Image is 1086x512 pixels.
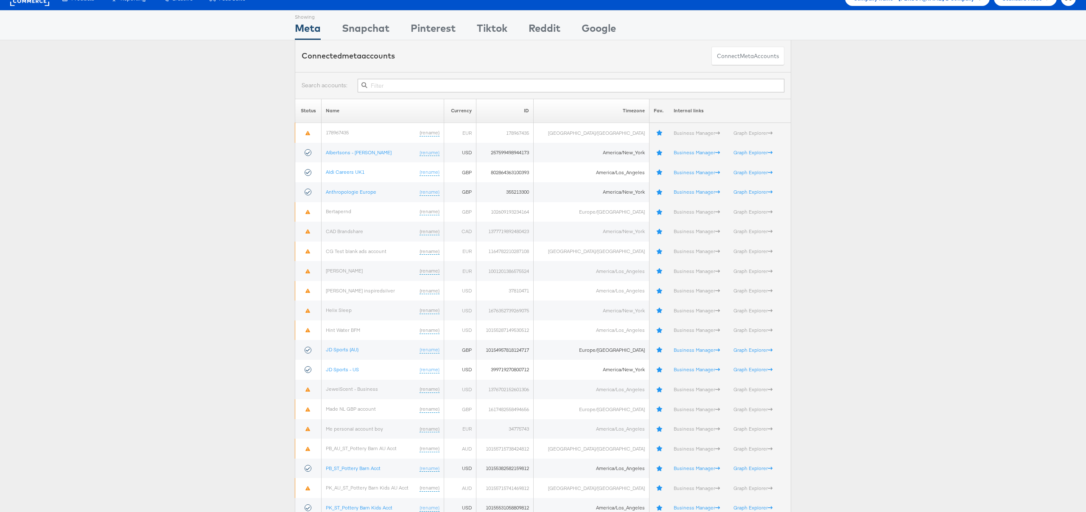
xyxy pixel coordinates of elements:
[733,169,773,175] a: Graph Explorer
[476,340,534,360] td: 10154957818124717
[733,485,773,491] a: Graph Explorer
[674,406,720,412] a: Business Manager
[534,261,649,281] td: America/Los_Angeles
[534,459,649,479] td: America/Los_Angeles
[674,347,720,353] a: Business Manager
[326,445,397,451] a: PB_AU_ST_Pottery Barn AU Acct
[733,465,773,471] a: Graph Explorer
[322,99,444,123] th: Name
[529,21,560,40] div: Reddit
[326,504,392,511] a: PK_ST_Pottery Barn Kids Acct
[420,346,439,353] a: (rename)
[534,222,649,242] td: America/New_York
[534,340,649,360] td: Europe/[GEOGRAPHIC_DATA]
[302,50,395,61] div: Connected accounts
[733,445,773,452] a: Graph Explorer
[674,445,720,452] a: Business Manager
[534,99,649,123] th: Timezone
[476,380,534,400] td: 1376702152601306
[733,228,773,234] a: Graph Explorer
[476,459,534,479] td: 10155382582159812
[534,399,649,419] td: Europe/[GEOGRAPHIC_DATA]
[411,21,456,40] div: Pinterest
[534,182,649,202] td: America/New_York
[476,202,534,222] td: 102609193234164
[420,426,439,433] a: (rename)
[342,21,389,40] div: Snapchat
[444,99,476,123] th: Currency
[420,445,439,452] a: (rename)
[420,248,439,255] a: (rename)
[733,386,773,392] a: Graph Explorer
[733,366,773,373] a: Graph Explorer
[534,162,649,182] td: America/Los_Angeles
[326,346,358,353] a: JD Sports (AU)
[733,130,773,136] a: Graph Explorer
[326,406,376,412] a: Made NL GBP account
[326,426,383,432] a: Me personal account boy
[476,123,534,143] td: 178967435
[534,202,649,222] td: Europe/[GEOGRAPHIC_DATA]
[733,268,773,274] a: Graph Explorer
[711,47,784,66] button: ConnectmetaAccounts
[674,209,720,215] a: Business Manager
[444,143,476,163] td: USD
[326,208,351,214] a: Bertapernd
[444,459,476,479] td: USD
[444,242,476,262] td: EUR
[326,189,376,195] a: Anthropologie Europe
[444,340,476,360] td: GBP
[476,182,534,202] td: 355213300
[674,366,720,373] a: Business Manager
[733,327,773,333] a: Graph Explorer
[326,327,360,333] a: Hint Water BFM
[444,281,476,301] td: USD
[674,287,720,294] a: Business Manager
[420,307,439,314] a: (rename)
[326,267,363,274] a: [PERSON_NAME]
[476,261,534,281] td: 1001201386575524
[476,419,534,439] td: 34775743
[733,189,773,195] a: Graph Explorer
[420,386,439,393] a: (rename)
[476,222,534,242] td: 1377719892480423
[733,248,773,254] a: Graph Explorer
[476,99,534,123] th: ID
[420,267,439,275] a: (rename)
[733,504,773,511] a: Graph Explorer
[476,143,534,163] td: 257599498944173
[420,208,439,215] a: (rename)
[733,307,773,314] a: Graph Explorer
[534,242,649,262] td: [GEOGRAPHIC_DATA]/[GEOGRAPHIC_DATA]
[534,478,649,498] td: [GEOGRAPHIC_DATA]/[GEOGRAPHIC_DATA]
[420,484,439,492] a: (rename)
[733,287,773,294] a: Graph Explorer
[326,149,392,156] a: Albertsons - [PERSON_NAME]
[326,484,409,491] a: PK_AU_ST_Pottery Barn Kids AU Acct
[733,347,773,353] a: Graph Explorer
[444,301,476,320] td: USD
[444,162,476,182] td: GBP
[420,169,439,176] a: (rename)
[420,149,439,156] a: (rename)
[534,320,649,340] td: America/Los_Angeles
[476,320,534,340] td: 10155287149530512
[476,281,534,301] td: 37810471
[326,386,378,392] a: JewelScent - Business
[444,182,476,202] td: GBP
[420,327,439,334] a: (rename)
[674,485,720,491] a: Business Manager
[444,380,476,400] td: USD
[674,504,720,511] a: Business Manager
[420,287,439,295] a: (rename)
[444,439,476,459] td: AUD
[444,419,476,439] td: EUR
[674,248,720,254] a: Business Manager
[326,287,395,294] a: [PERSON_NAME] inspiredsilver
[674,189,720,195] a: Business Manager
[534,301,649,320] td: America/New_York
[420,504,439,512] a: (rename)
[326,169,364,175] a: Aldi Careers UK1
[733,209,773,215] a: Graph Explorer
[534,380,649,400] td: America/Los_Angeles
